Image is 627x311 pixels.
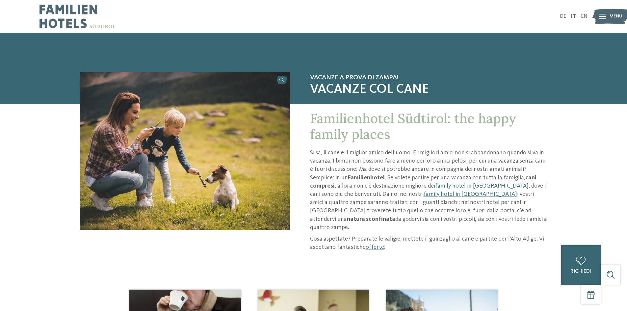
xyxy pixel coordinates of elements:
strong: Familienhotel [348,175,385,181]
span: Menu [610,13,622,20]
span: richiedi [570,269,591,274]
span: Familienhotel Südtirol: the happy family places [310,110,516,143]
a: family hotel in [GEOGRAPHIC_DATA] [435,183,529,189]
a: IT [571,14,576,19]
a: offerte [366,244,384,250]
a: EN [581,14,588,19]
span: Vacanze col cane [310,82,547,97]
a: DE [560,14,566,19]
a: family hotel in [GEOGRAPHIC_DATA] [424,191,517,197]
strong: natura sconfinata [347,216,395,222]
a: richiedi [561,245,601,285]
p: Si sa, il cane è il miglior amico dell’uomo. E i migliori amici non si abbandonano quando si va i... [310,149,547,232]
img: Familienhotel: hotel per cani in Alto Adige [80,72,290,230]
strong: cani compresi [310,175,536,189]
span: Vacanze a prova di zampa! [310,74,547,82]
p: Cosa aspettate? Preparate le valigie, mettete il guinzaglio al cane e partite per l’Alto Adige. V... [310,235,547,251]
